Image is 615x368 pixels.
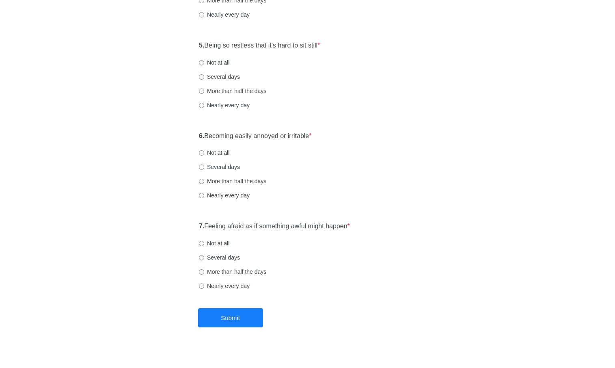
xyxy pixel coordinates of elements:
input: Several days [199,74,204,80]
input: More than half the days [199,89,204,94]
input: Nearly every day [199,284,204,289]
input: Not at all [199,150,204,156]
label: Feeling afraid as if something awful might happen [199,222,350,231]
label: Nearly every day [199,191,250,199]
strong: 6. [199,132,204,139]
label: Becoming easily annoyed or irritable [199,132,312,141]
label: Nearly every day [199,282,250,290]
label: Not at all [199,149,229,157]
label: Nearly every day [199,11,250,19]
input: Not at all [199,60,204,65]
label: Being so restless that it's hard to sit still [199,41,320,50]
label: More than half the days [199,177,266,185]
input: Several days [199,255,204,260]
label: Several days [199,253,240,262]
input: Nearly every day [199,103,204,108]
input: More than half the days [199,269,204,275]
input: Nearly every day [199,193,204,198]
label: Not at all [199,239,229,247]
input: More than half the days [199,179,204,184]
input: Nearly every day [199,12,204,17]
label: Not at all [199,58,229,67]
label: Several days [199,163,240,171]
input: Several days [199,165,204,170]
button: Submit [198,308,263,327]
label: More than half the days [199,268,266,276]
label: Several days [199,73,240,81]
strong: 7. [199,223,204,229]
input: Not at all [199,241,204,246]
label: More than half the days [199,87,266,95]
strong: 5. [199,42,204,49]
label: Nearly every day [199,101,250,109]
